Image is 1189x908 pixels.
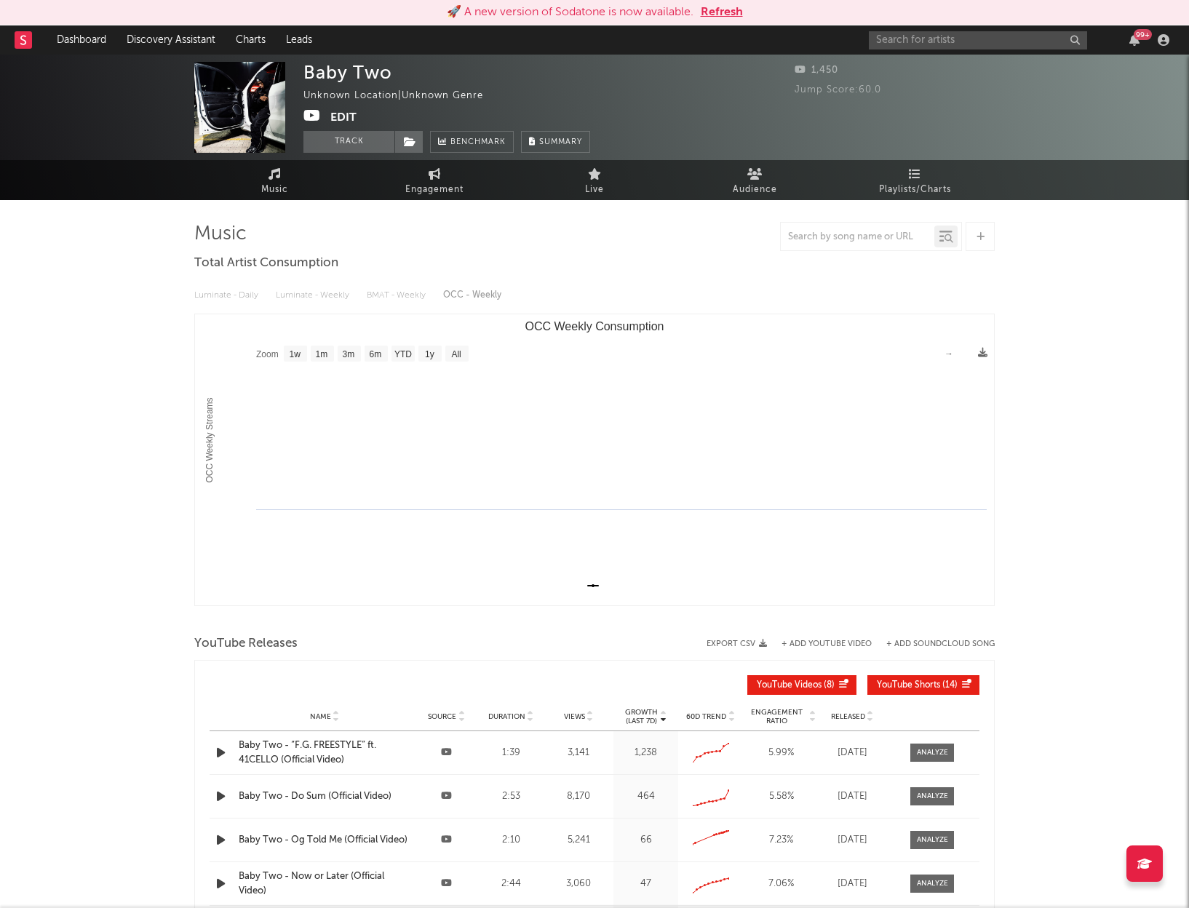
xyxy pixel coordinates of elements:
text: → [945,349,953,359]
button: Summary [521,131,590,153]
text: Zoom [256,349,279,359]
div: 5,241 [547,833,611,848]
div: 7.23 % [747,833,816,848]
input: Search for artists [869,31,1087,49]
text: 1m [316,349,328,359]
span: Engagement Ratio [747,708,807,725]
span: 60D Trend [686,712,726,721]
div: 8,170 [547,789,611,804]
span: YouTube Videos [757,681,822,690]
button: + Add SoundCloud Song [886,640,995,648]
a: Audience [675,160,835,200]
div: Unknown Location | Unknown Genre [303,87,500,105]
text: 1w [290,349,301,359]
div: 5.99 % [747,746,816,760]
span: Views [564,712,585,721]
div: Baby Two [303,62,392,83]
span: Engagement [405,181,464,199]
a: Playlists/Charts [835,160,995,200]
button: YouTube Videos(8) [747,675,856,695]
span: YouTube Releases [194,635,298,653]
span: Jump Score: 60.0 [795,85,881,95]
a: Music [194,160,354,200]
button: Track [303,131,394,153]
button: Refresh [701,4,743,21]
button: + Add YouTube Video [782,640,872,648]
input: Search by song name or URL [781,231,934,243]
text: OCC Weekly Consumption [525,320,664,332]
text: YTD [394,349,412,359]
div: 3,060 [547,877,611,891]
button: Edit [330,108,357,127]
a: Dashboard [47,25,116,55]
div: 99 + [1134,29,1152,40]
a: Baby Two - Do Sum (Official Video) [239,789,410,804]
text: All [451,349,461,359]
span: ( 14 ) [877,681,958,690]
div: 2:44 [482,877,540,891]
div: + Add YouTube Video [767,640,872,648]
a: Discovery Assistant [116,25,226,55]
button: YouTube Shorts(14) [867,675,979,695]
text: OCC Weekly Streams [204,397,215,482]
a: Baby Two - Og Told Me (Official Video) [239,833,410,848]
span: YouTube Shorts [877,681,940,690]
svg: OCC Weekly Consumption [195,314,994,605]
a: Benchmark [430,131,514,153]
span: Name [310,712,331,721]
div: 464 [617,789,675,804]
span: 1,450 [795,65,838,75]
div: 3,141 [547,746,611,760]
div: 2:10 [482,833,540,848]
div: [DATE] [823,789,881,804]
div: 1:39 [482,746,540,760]
div: 1,238 [617,746,675,760]
span: Music [261,181,288,199]
span: Released [831,712,865,721]
button: + Add SoundCloud Song [872,640,995,648]
span: Duration [488,712,525,721]
div: [DATE] [823,833,881,848]
span: Source [428,712,456,721]
a: Baby Two - Now or Later (Official Video) [239,869,410,898]
span: Total Artist Consumption [194,255,338,272]
span: Summary [539,138,582,146]
span: Audience [733,181,777,199]
div: 2:53 [482,789,540,804]
div: 66 [617,833,675,848]
a: Live [514,160,675,200]
a: Leads [276,25,322,55]
text: 6m [370,349,382,359]
text: 1y [425,349,434,359]
div: 47 [617,877,675,891]
span: Benchmark [450,134,506,151]
p: (Last 7d) [625,717,658,725]
button: 99+ [1129,34,1140,46]
span: Live [585,181,604,199]
div: 🚀 A new version of Sodatone is now available. [447,4,693,21]
p: Growth [625,708,658,717]
a: Engagement [354,160,514,200]
a: Baby Two - “F.G. FREESTYLE” ft. 41CELLO (Official Video) [239,738,410,767]
div: 7.06 % [747,877,816,891]
div: [DATE] [823,877,881,891]
a: Charts [226,25,276,55]
div: 5.58 % [747,789,816,804]
button: Export CSV [707,640,767,648]
div: [DATE] [823,746,881,760]
span: ( 8 ) [757,681,835,690]
span: Playlists/Charts [879,181,951,199]
text: 3m [343,349,355,359]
